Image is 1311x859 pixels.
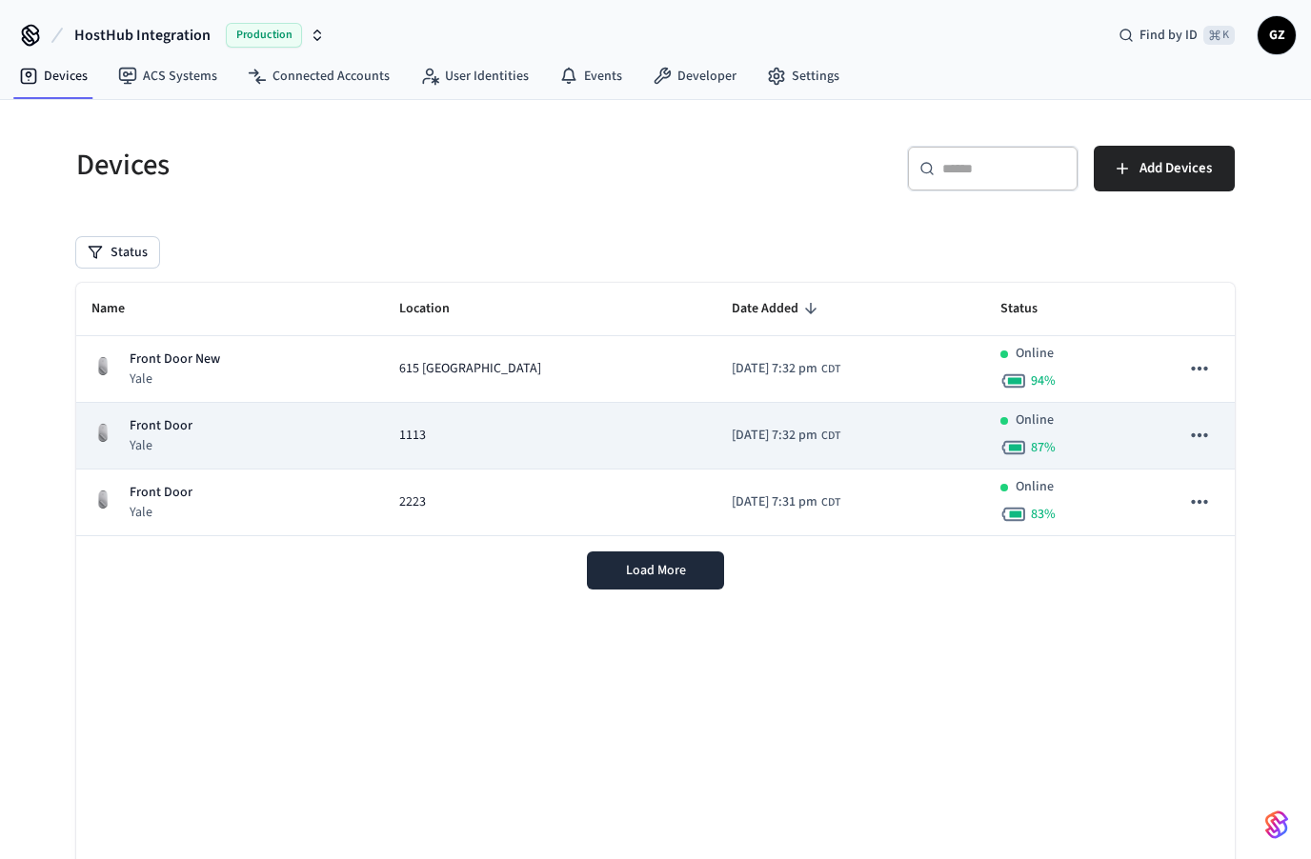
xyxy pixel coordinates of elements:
[732,426,840,446] div: America/Chicago
[1094,146,1235,191] button: Add Devices
[821,361,840,378] span: CDT
[91,354,114,377] img: August Wifi Smart Lock 3rd Gen, Silver, Front
[232,59,405,93] a: Connected Accounts
[76,237,159,268] button: Status
[399,294,474,324] span: Location
[732,426,817,446] span: [DATE] 7:32 pm
[752,59,855,93] a: Settings
[130,436,192,455] p: Yale
[1016,477,1054,497] p: Online
[1031,505,1056,524] span: 83 %
[130,370,220,389] p: Yale
[74,24,211,47] span: HostHub Integration
[76,283,1235,536] table: sticky table
[1016,410,1054,430] p: Online
[91,421,114,444] img: August Wifi Smart Lock 3rd Gen, Silver, Front
[399,359,541,379] span: 615 [GEOGRAPHIC_DATA]
[91,488,114,510] img: August Wifi Smart Lock 3rd Gen, Silver, Front
[637,59,752,93] a: Developer
[1258,16,1296,54] button: GZ
[732,359,840,379] div: America/Chicago
[732,492,817,512] span: [DATE] 7:31 pm
[1016,344,1054,364] p: Online
[732,492,840,512] div: America/Chicago
[821,494,840,511] span: CDT
[130,350,220,370] p: Front Door New
[1265,809,1288,840] img: SeamLogoGradient.69752ec5.svg
[1260,18,1294,52] span: GZ
[76,146,644,185] h5: Devices
[91,294,150,324] span: Name
[821,428,840,445] span: CDT
[1031,438,1056,457] span: 87 %
[1000,294,1062,324] span: Status
[1140,156,1212,181] span: Add Devices
[1103,18,1250,52] div: Find by ID⌘ K
[626,561,686,580] span: Load More
[587,551,724,589] button: Load More
[732,359,817,379] span: [DATE] 7:32 pm
[405,59,544,93] a: User Identities
[399,492,426,512] span: 2223
[399,426,426,446] span: 1113
[226,23,302,48] span: Production
[4,59,103,93] a: Devices
[544,59,637,93] a: Events
[130,416,192,436] p: Front Door
[732,294,823,324] span: Date Added
[103,59,232,93] a: ACS Systems
[130,483,192,503] p: Front Door
[130,503,192,522] p: Yale
[1203,26,1235,45] span: ⌘ K
[1031,371,1056,390] span: 94 %
[1140,26,1198,45] span: Find by ID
